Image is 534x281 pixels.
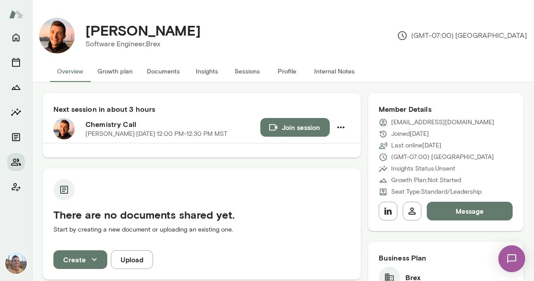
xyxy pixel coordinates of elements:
[85,119,260,130] h6: Chemistry Call
[391,176,461,185] p: Growth Plan: Not Started
[85,39,201,49] p: Software Engineer, Brex
[391,130,429,138] p: Joined [DATE]
[187,61,227,82] button: Insights
[7,29,25,46] button: Home
[427,202,513,220] button: Message
[227,61,267,82] button: Sessions
[379,252,513,263] h6: Business Plan
[85,22,201,39] h4: [PERSON_NAME]
[5,252,27,274] img: Adam Griffin
[7,178,25,196] button: Client app
[7,103,25,121] button: Insights
[39,18,75,53] img: Jonas Gebhardt
[7,128,25,146] button: Documents
[53,250,107,269] button: Create
[391,164,455,173] p: Insights Status: Unsent
[391,141,441,150] p: Last online [DATE]
[391,118,494,127] p: [EMAIL_ADDRESS][DOMAIN_NAME]
[7,53,25,71] button: Sessions
[391,153,494,162] p: (GMT-07:00) [GEOGRAPHIC_DATA]
[85,130,227,138] p: [PERSON_NAME] · [DATE] · 12:00 PM-12:30 PM MST
[391,187,481,196] p: Seat Type: Standard/Leadership
[53,208,350,222] h5: There are no documents shared yet.
[7,78,25,96] button: Growth Plan
[111,250,153,269] button: Upload
[260,118,330,137] button: Join session
[90,61,140,82] button: Growth plan
[7,153,25,171] button: Members
[397,30,527,41] p: (GMT-07:00) [GEOGRAPHIC_DATA]
[53,225,350,234] p: Start by creating a new document or uploading an existing one.
[140,61,187,82] button: Documents
[9,6,23,23] img: Mento
[267,61,307,82] button: Profile
[307,61,362,82] button: Internal Notes
[50,61,90,82] button: Overview
[379,104,513,114] h6: Member Details
[53,104,350,114] h6: Next session in about 3 hours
